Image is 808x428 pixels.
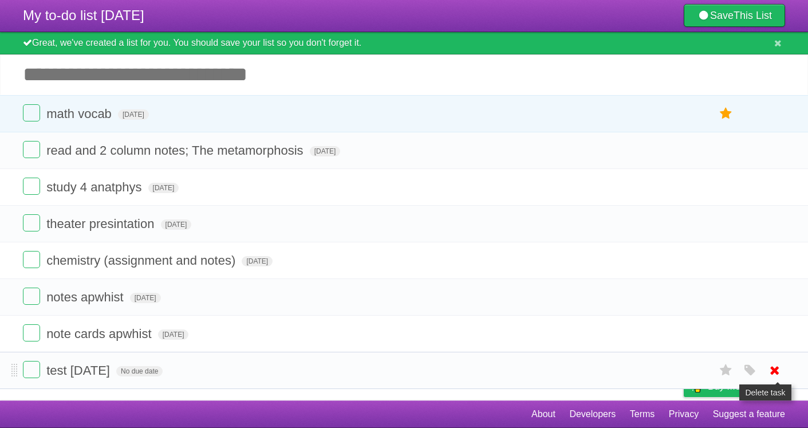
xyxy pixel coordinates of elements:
[158,329,189,340] span: [DATE]
[684,4,785,27] a: SaveThis List
[23,178,40,195] label: Done
[713,403,785,425] a: Suggest a feature
[118,109,149,120] span: [DATE]
[23,361,40,378] label: Done
[46,253,238,268] span: chemistry (assignment and notes)
[630,403,655,425] a: Terms
[531,403,555,425] a: About
[46,180,144,194] span: study 4 anatphys
[715,361,737,380] label: Star task
[46,217,157,231] span: theater presintation
[669,403,699,425] a: Privacy
[23,288,40,305] label: Done
[116,366,163,376] span: No due date
[569,403,616,425] a: Developers
[46,107,115,121] span: math vocab
[46,290,127,304] span: notes apwhist
[310,146,341,156] span: [DATE]
[23,214,40,231] label: Done
[46,143,306,158] span: read and 2 column notes; The metamorphosis
[23,104,40,121] label: Done
[23,324,40,341] label: Done
[161,219,192,230] span: [DATE]
[46,327,154,341] span: note cards apwhist
[715,104,737,123] label: Star task
[148,183,179,193] span: [DATE]
[734,10,772,21] b: This List
[46,363,113,378] span: test [DATE]
[23,141,40,158] label: Done
[23,7,144,23] span: My to-do list [DATE]
[23,251,40,268] label: Done
[708,376,779,396] span: Buy me a coffee
[130,293,161,303] span: [DATE]
[242,256,273,266] span: [DATE]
